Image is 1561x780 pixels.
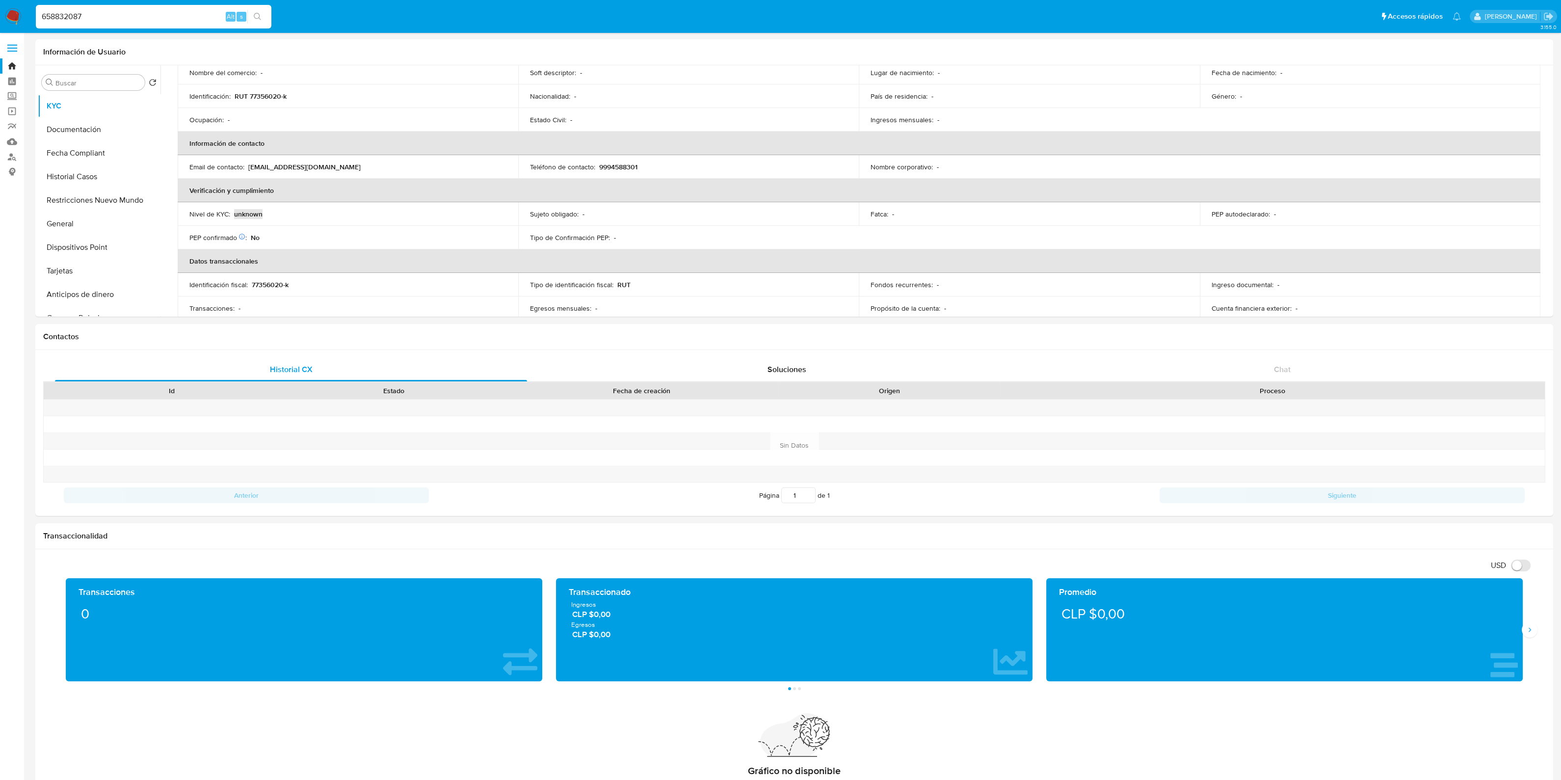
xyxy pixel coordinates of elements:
p: Egresos mensuales : [530,304,591,313]
p: Identificación : [189,92,231,101]
a: Salir [1543,11,1554,22]
span: 1 [827,490,830,500]
span: Chat [1274,364,1291,375]
p: - [937,115,939,124]
p: Ingresos mensuales : [871,115,933,124]
button: Buscar [46,79,53,86]
p: - [582,210,584,218]
p: - [614,233,616,242]
p: Email de contacto : [189,162,244,171]
p: Tipo de Confirmación PEP : [530,233,610,242]
p: - [228,115,230,124]
p: - [574,92,576,101]
h1: Información de Usuario [43,47,126,57]
p: - [1296,304,1297,313]
p: - [1277,280,1279,289]
div: Proceso [1007,386,1538,396]
p: - [937,162,939,171]
p: Tipo de identificación fiscal : [530,280,613,289]
button: Cruces y Relaciones [38,306,160,330]
p: Estado Civil : [530,115,566,124]
button: Fecha Compliant [38,141,160,165]
button: Tarjetas [38,259,160,283]
p: País de residencia : [871,92,927,101]
p: 9994588301 [599,162,637,171]
p: Nacionalidad : [530,92,570,101]
p: - [580,68,582,77]
p: - [937,280,939,289]
p: - [570,115,572,124]
p: Fatca : [871,210,888,218]
span: Soluciones [767,364,806,375]
div: Fecha de creación [511,386,771,396]
th: Datos transaccionales [178,249,1540,273]
th: Información de contacto [178,132,1540,155]
button: Restricciones Nuevo Mundo [38,188,160,212]
p: - [1240,92,1242,101]
p: Género : [1212,92,1236,101]
p: Nivel de KYC : [189,210,230,218]
p: Soft descriptor : [530,68,576,77]
input: Buscar [55,79,141,87]
p: - [238,304,240,313]
span: Accesos rápidos [1388,11,1443,22]
p: - [892,210,894,218]
button: Historial Casos [38,165,160,188]
p: Sujeto obligado : [530,210,579,218]
p: Lugar de nacimiento : [871,68,934,77]
p: Nombre corporativo : [871,162,933,171]
input: Buscar usuario o caso... [36,10,271,23]
div: Estado [290,386,498,396]
span: Historial CX [270,364,313,375]
p: Fondos recurrentes : [871,280,933,289]
p: - [1274,210,1276,218]
p: No [251,233,260,242]
span: Página de [759,487,830,503]
th: Verificación y cumplimiento [178,179,1540,202]
p: RUT 77356020-k [235,92,287,101]
span: s [240,12,243,21]
span: Alt [227,12,235,21]
p: - [944,304,946,313]
button: General [38,212,160,236]
p: Propósito de la cuenta : [871,304,940,313]
p: Teléfono de contacto : [530,162,595,171]
p: - [931,92,933,101]
p: Ingreso documental : [1212,280,1273,289]
p: Nombre del comercio : [189,68,257,77]
p: - [261,68,263,77]
p: Identificación fiscal : [189,280,248,289]
button: Documentación [38,118,160,141]
p: Fecha de nacimiento : [1212,68,1276,77]
p: unknown [234,210,263,218]
button: Anticipos de dinero [38,283,160,306]
button: KYC [38,94,160,118]
p: Transacciones : [189,304,235,313]
p: Ocupación : [189,115,224,124]
p: camilafernanda.paredessaldano@mercadolibre.cl [1484,12,1540,21]
p: - [938,68,940,77]
p: [EMAIL_ADDRESS][DOMAIN_NAME] [248,162,361,171]
button: search-icon [247,10,267,24]
button: Anterior [64,487,429,503]
h1: Transaccionalidad [43,531,1545,541]
h1: Contactos [43,332,1545,342]
p: PEP autodeclarado : [1212,210,1270,218]
button: Volver al orden por defecto [149,79,157,89]
button: Siguiente [1160,487,1525,503]
button: Dispositivos Point [38,236,160,259]
div: Id [68,386,276,396]
p: - [1280,68,1282,77]
p: - [595,304,597,313]
a: Notificaciones [1453,12,1461,21]
p: RUT [617,280,631,289]
p: 77356020-k [252,280,289,289]
p: PEP confirmado : [189,233,247,242]
div: Origen [785,386,993,396]
p: Cuenta financiera exterior : [1212,304,1292,313]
